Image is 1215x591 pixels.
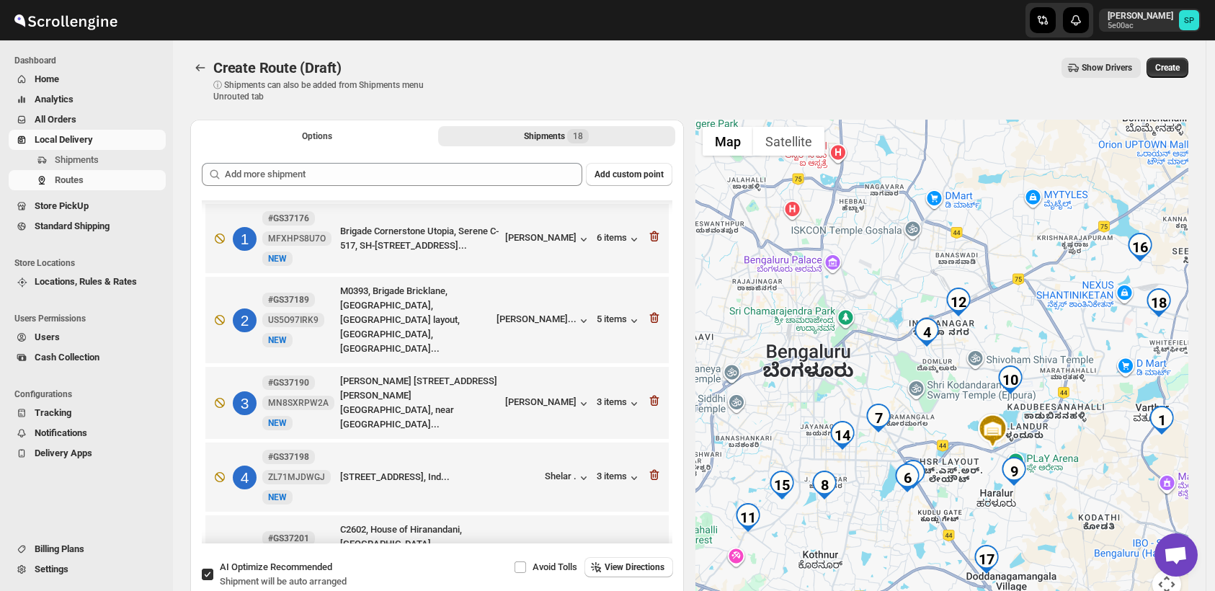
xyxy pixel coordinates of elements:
button: Show street map [703,127,753,156]
div: 10 [996,365,1025,394]
span: NEW [268,418,287,428]
p: ⓘ Shipments can also be added from Shipments menu Unrouted tab [213,79,440,102]
span: Options [302,130,332,142]
a: Open chat [1154,533,1198,577]
button: Cash Collection [9,347,166,368]
button: [PERSON_NAME]... [497,314,591,328]
span: Recommended [270,561,332,572]
div: 4 [233,466,257,489]
span: Analytics [35,94,74,105]
b: #GS37189 [268,295,309,305]
span: Standard Shipping [35,221,110,231]
span: NEW [268,335,287,345]
button: Create [1147,58,1188,78]
button: 6 items [597,232,641,246]
button: Tracking [9,403,166,423]
span: US5O97IRK9 [268,314,319,326]
span: Users [35,332,60,342]
span: Tracking [35,407,71,418]
b: #GS37190 [268,378,309,388]
span: MFXHPS8U7O [268,233,326,244]
button: User menu [1099,9,1201,32]
button: Shelar . [545,471,591,485]
div: 3 [233,391,257,415]
div: 7 [864,404,893,432]
span: Create [1155,62,1180,74]
div: 14 [828,421,857,450]
div: 5 [899,460,927,489]
span: Avoid Tolls [533,561,577,572]
div: 8 [810,471,839,499]
div: Shipments [524,129,589,143]
span: Routes [55,174,84,185]
button: Billing Plans [9,539,166,559]
span: Shipments [55,154,99,165]
span: Billing Plans [35,543,84,554]
span: Locations, Rules & Rates [35,276,137,287]
button: Routes [9,170,166,190]
div: 6 [893,463,922,492]
button: Show satellite imagery [753,127,824,156]
button: Show Drivers [1062,58,1141,78]
span: Shipment will be auto arranged [220,576,347,587]
p: 5e00ac [1108,22,1173,30]
span: Show Drivers [1082,62,1132,74]
text: SP [1184,16,1194,25]
span: 18 [573,130,583,142]
span: NEW [268,492,287,502]
span: MN8SXRPW2A [268,397,329,409]
span: View Directions [605,561,664,573]
div: 15 [767,471,796,499]
button: Selected Shipments [438,126,675,146]
div: Selected Shipments [190,151,684,549]
div: 11 [734,503,762,532]
button: Home [9,69,166,89]
div: [STREET_ADDRESS], Ind... [340,470,539,484]
button: 3 items [597,396,641,411]
div: 9 [1000,457,1028,486]
div: [PERSON_NAME]... [497,314,577,324]
div: M0393, Brigade Bricklane, [GEOGRAPHIC_DATA], [GEOGRAPHIC_DATA] layout, [GEOGRAPHIC_DATA], [GEOGRA... [340,284,491,356]
img: ScrollEngine [12,2,120,38]
button: Settings [9,559,166,579]
button: Users [9,327,166,347]
span: Users Permissions [14,313,166,324]
button: Routes [190,58,210,78]
div: 1 [233,227,257,251]
b: #GS37201 [268,533,309,543]
div: 1 [1147,406,1176,435]
span: Configurations [14,388,166,400]
span: Create Route (Draft) [213,59,342,76]
div: 2 [233,308,257,332]
div: [PERSON_NAME] [STREET_ADDRESS][PERSON_NAME][GEOGRAPHIC_DATA], near [GEOGRAPHIC_DATA]... [340,374,499,432]
span: Dashboard [14,55,166,66]
span: Add custom point [595,169,664,180]
button: View Directions [584,557,673,577]
button: Analytics [9,89,166,110]
div: [PERSON_NAME] [505,396,591,411]
span: ZL71MJDWGJ [268,471,325,483]
span: Store PickUp [35,200,89,211]
span: Home [35,74,59,84]
span: Store Locations [14,257,166,269]
button: Locations, Rules & Rates [9,272,166,292]
input: Add more shipment [225,163,582,186]
button: All Orders [9,110,166,130]
div: 17 [972,545,1001,574]
b: #GS37198 [268,452,309,462]
span: AI Optimize [220,561,332,572]
div: 4 [912,318,941,347]
span: Settings [35,564,68,574]
div: Brigade Cornerstone Utopia, Serene C-517, SH-[STREET_ADDRESS]... [340,224,499,253]
button: [PERSON_NAME] [505,232,591,246]
p: [PERSON_NAME] [1108,10,1173,22]
button: 3 items [597,471,641,485]
span: Sulakshana Pundle [1179,10,1199,30]
button: All Route Options [199,126,435,146]
button: 5 items [597,314,641,328]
